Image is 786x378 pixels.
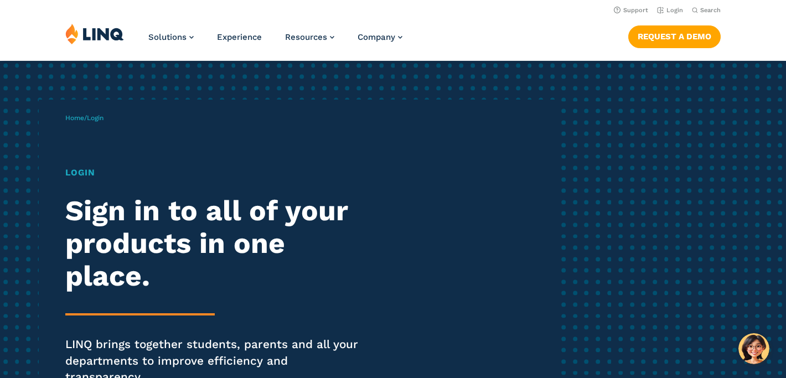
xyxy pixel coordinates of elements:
a: Support [614,7,648,14]
img: LINQ | K‑12 Software [65,23,124,44]
span: Login [87,114,104,122]
span: Search [700,7,721,14]
h2: Sign in to all of your products in one place. [65,194,368,292]
a: Home [65,114,84,122]
button: Open Search Bar [692,6,721,14]
nav: Button Navigation [628,23,721,48]
span: Resources [285,32,327,42]
a: Company [358,32,402,42]
span: / [65,114,104,122]
button: Hello, have a question? Let’s chat. [738,333,769,364]
h1: Login [65,166,368,179]
a: Solutions [148,32,194,42]
span: Company [358,32,395,42]
a: Request a Demo [628,25,721,48]
nav: Primary Navigation [148,23,402,60]
span: Solutions [148,32,187,42]
a: Experience [217,32,262,42]
a: Login [657,7,683,14]
a: Resources [285,32,334,42]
